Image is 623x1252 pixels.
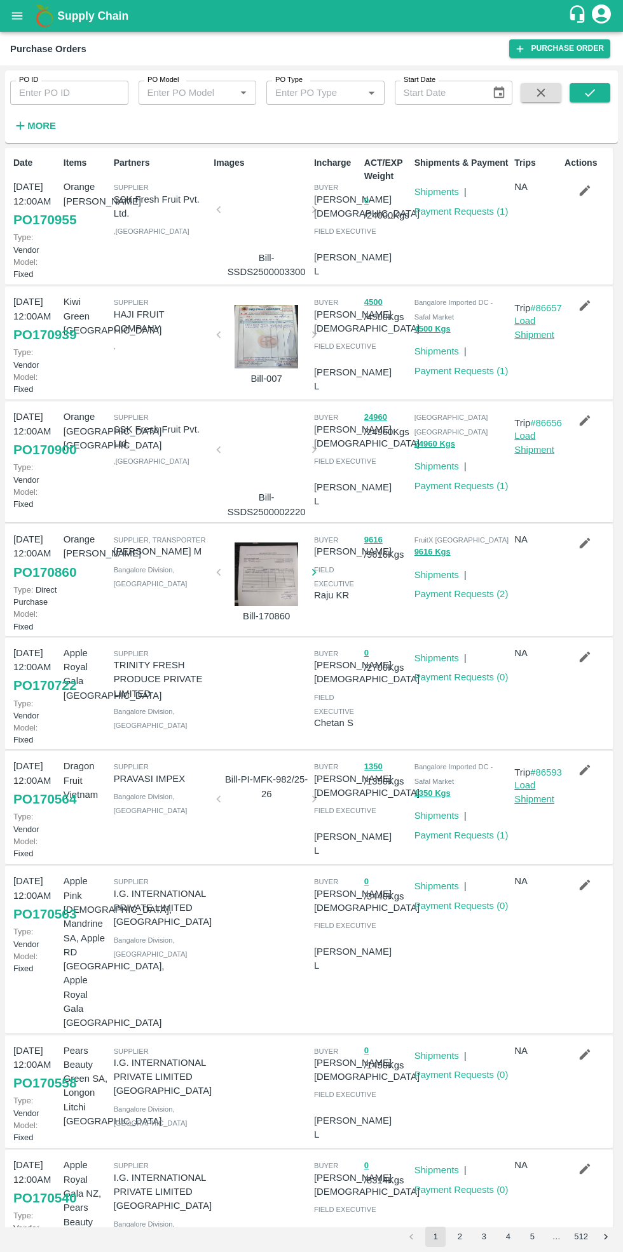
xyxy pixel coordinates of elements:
[114,763,149,771] span: Supplier
[314,192,420,221] p: [PERSON_NAME][DEMOGRAPHIC_DATA]
[114,1105,188,1127] span: Bangalore Division , [GEOGRAPHIC_DATA]
[364,1044,369,1058] button: 0
[13,950,58,974] p: Fixed
[314,307,420,336] p: [PERSON_NAME][DEMOGRAPHIC_DATA]
[314,566,354,588] span: field executive
[314,945,392,973] p: [PERSON_NAME] L
[514,416,562,430] p: Trip
[214,156,309,170] p: Images
[509,39,610,58] a: Purchase Order
[314,544,392,558] p: [PERSON_NAME]
[13,1187,76,1209] a: PO170540
[13,180,58,208] p: [DATE] 12:00AM
[314,807,376,814] span: field executive
[13,1119,58,1143] p: Fixed
[459,339,467,358] div: |
[13,323,76,346] a: PO170939
[414,156,510,170] p: Shipments & Payment
[114,1220,188,1242] span: Bangalore Division , [GEOGRAPHIC_DATA]
[414,461,459,471] a: Shipments
[414,570,459,580] a: Shipments
[414,786,451,801] button: 1350 Kgs
[114,1162,149,1169] span: Supplier
[414,763,493,784] span: Bangalore Imported DC - Safal Market
[449,1227,470,1247] button: Go to page 2
[13,927,33,936] span: Type:
[314,536,338,544] span: buyer
[224,372,309,386] p: Bill-007
[314,299,338,306] span: buyer
[414,545,451,560] button: 9616 Kgs
[314,1091,376,1098] span: field executive
[514,765,562,779] p: Trip
[114,658,209,701] p: TRINITY FRESH PRODUCE PRIVATE LIMITED
[414,811,459,821] a: Shipments
[114,192,209,221] p: SSK Fresh Fruit Pvt. Ltd.
[414,437,455,452] button: 24960 Kgs
[13,461,58,485] p: Vendor
[13,1158,58,1187] p: [DATE] 12:00AM
[459,1158,467,1177] div: |
[13,1094,58,1119] p: Vendor
[474,1227,494,1247] button: Go to page 3
[57,7,568,25] a: Supply Chain
[13,372,38,382] span: Model:
[414,1070,509,1080] a: Payment Requests (0)
[10,41,86,57] div: Purchase Orders
[13,371,58,395] p: Fixed
[32,3,57,29] img: logo
[114,878,149,885] span: Supplier
[13,812,33,821] span: Type:
[364,156,409,183] p: ACT/EXP Weight
[414,589,509,599] a: Payment Requests (2)
[114,536,206,544] span: Supplier, Transporter
[314,694,354,715] span: field executive
[13,811,58,835] p: Vendor
[13,874,58,903] p: [DATE] 12:00AM
[414,187,459,197] a: Shipments
[414,414,488,435] span: [GEOGRAPHIC_DATA] [GEOGRAPHIC_DATA]
[364,194,369,208] button: 0
[224,772,309,801] p: Bill-PI-MFK-982/25-26
[13,697,58,722] p: Vendor
[13,1072,76,1094] a: PO170558
[13,1209,58,1234] p: Vendor
[414,536,509,544] span: FruitX [GEOGRAPHIC_DATA]
[13,646,58,675] p: [DATE] 12:00AM
[414,653,459,663] a: Shipments
[314,887,420,915] p: [PERSON_NAME][DEMOGRAPHIC_DATA]
[459,1044,467,1063] div: |
[224,251,309,279] p: Bill-SSDS2500003300
[314,878,338,885] span: buyer
[13,347,33,357] span: Type:
[459,454,467,473] div: |
[114,422,209,451] p: SSK Fresh Fruit Pvt. Ltd.
[314,227,376,235] span: field executive
[13,232,33,242] span: Type:
[314,184,338,191] span: buyer
[425,1227,446,1247] button: page 1
[314,772,420,800] p: [PERSON_NAME][DEMOGRAPHIC_DATA]
[364,646,369,661] button: 0
[64,532,109,561] p: Orange [PERSON_NAME]
[414,481,509,491] a: Payment Requests (1)
[530,767,562,777] a: #86593
[114,708,188,729] span: Bangalore Division , [GEOGRAPHIC_DATA]
[404,75,435,85] label: Start Date
[13,608,58,632] p: Fixed
[314,480,392,509] p: [PERSON_NAME] L
[364,410,409,439] p: / 24960 Kgs
[364,533,383,548] button: 9616
[514,1044,559,1058] p: NA
[13,1044,58,1072] p: [DATE] 12:00AM
[459,180,467,199] div: |
[414,830,509,840] a: Payment Requests (1)
[314,830,392,858] p: [PERSON_NAME] L
[13,926,58,950] p: Vendor
[13,231,58,255] p: Vendor
[13,486,58,510] p: Fixed
[568,4,590,27] div: customer-support
[364,1044,409,1073] p: / 1450 Kgs
[13,584,58,608] p: Direct Purchase
[64,759,109,802] p: Dragon Fruit Vietnam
